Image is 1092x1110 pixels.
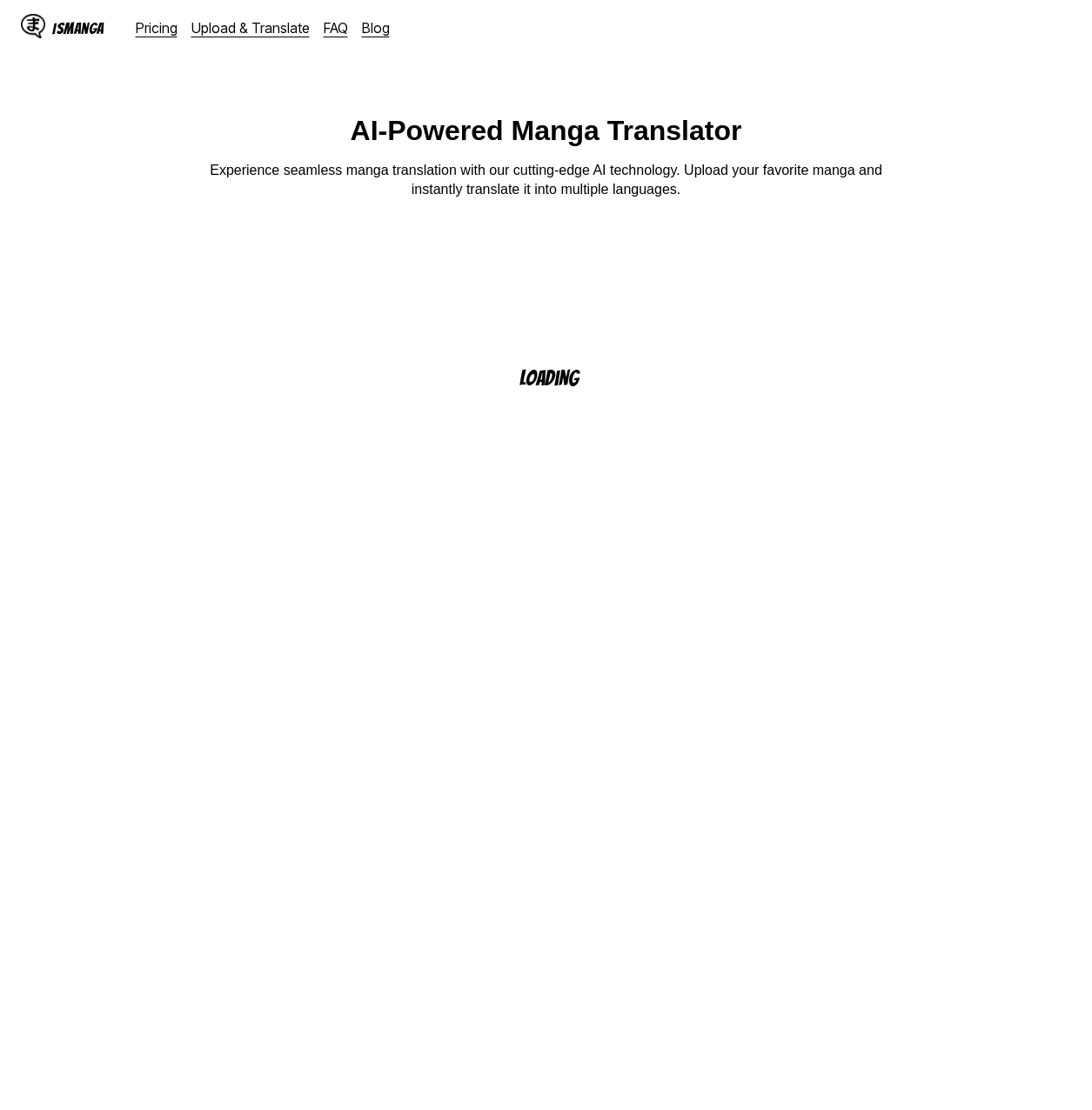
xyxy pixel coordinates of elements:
[191,19,310,37] a: Upload & Translate
[21,14,136,42] a: IsManga LogoIsManga
[351,115,742,147] h1: AI-Powered Manga Translator
[324,19,348,37] a: FAQ
[362,19,390,37] a: Blog
[52,20,104,37] div: IsManga
[136,19,178,37] a: Pricing
[198,161,894,200] p: Experience seamless manga translation with our cutting-edge AI technology. Upload your favorite m...
[519,367,601,389] p: Loading
[21,14,45,38] img: IsManga Logo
